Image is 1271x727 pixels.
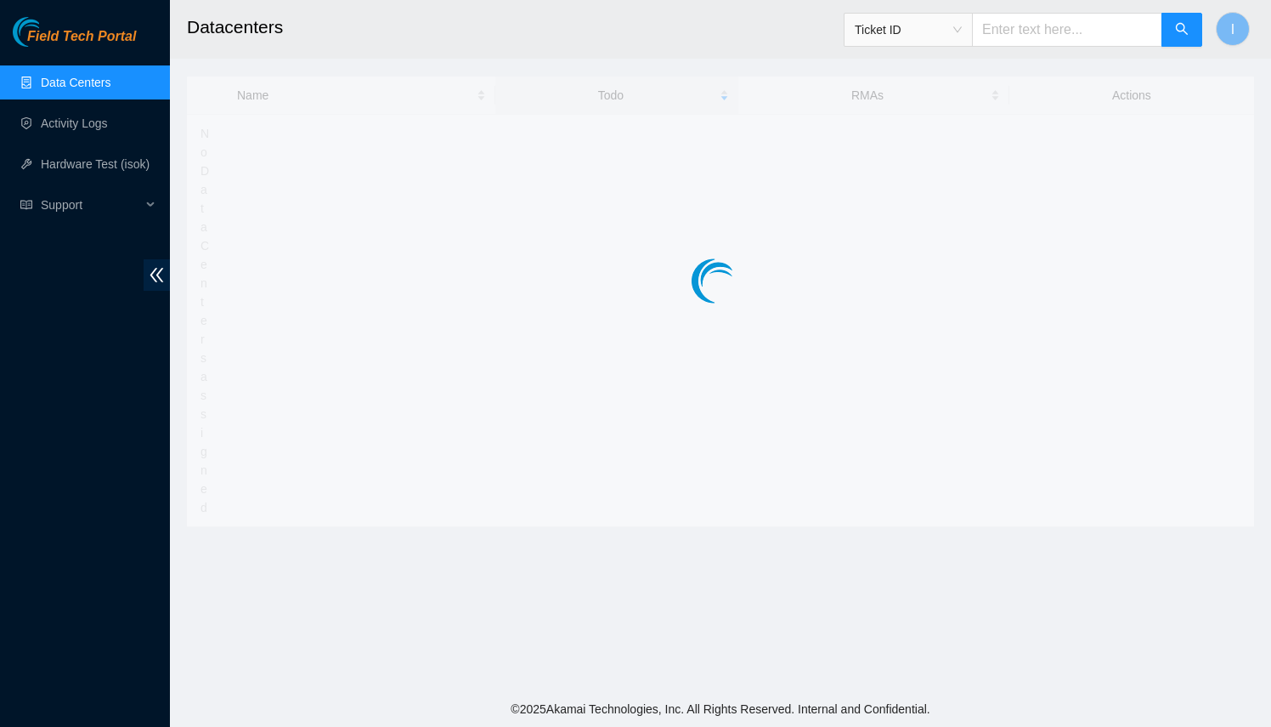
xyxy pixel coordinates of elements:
span: double-left [144,259,170,291]
span: search [1175,22,1189,38]
span: I [1231,19,1234,40]
a: Hardware Test (isok) [41,157,150,171]
span: Field Tech Portal [27,29,136,45]
span: Ticket ID [855,17,962,43]
button: I [1216,12,1250,46]
a: Activity Logs [41,116,108,130]
a: Data Centers [41,76,110,89]
footer: © 2025 Akamai Technologies, Inc. All Rights Reserved. Internal and Confidential. [170,691,1271,727]
span: read [20,199,32,211]
img: Akamai Technologies [13,17,86,47]
button: search [1161,13,1202,47]
a: Akamai TechnologiesField Tech Portal [13,31,136,53]
span: Support [41,188,141,222]
input: Enter text here... [972,13,1162,47]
